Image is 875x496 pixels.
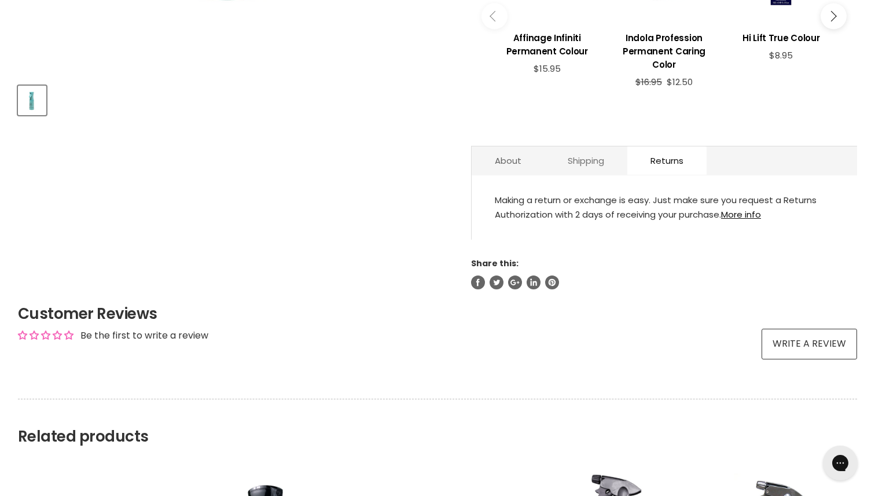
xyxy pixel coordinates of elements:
h3: Affinage Infiniti Permanent Colour [494,31,600,58]
h3: Indola Profession Permanent Caring Color [611,31,716,71]
a: Write a review [762,329,857,359]
a: View product:Affinage Infiniti Permanent Colour [494,23,600,64]
span: $8.95 [769,49,793,61]
aside: Share this: [471,258,857,289]
span: $15.95 [534,63,561,75]
a: About [472,146,545,175]
div: Product thumbnails [16,82,452,115]
div: Average rating is 0.00 stars [18,329,73,342]
div: Be the first to write a review [80,329,208,342]
span: $16.95 [635,76,662,88]
img: Global Scissors Tiffani Water Spray [19,87,45,114]
a: More info [721,208,761,221]
span: Share this: [471,258,519,269]
a: Shipping [545,146,627,175]
a: View product:Indola Profession Permanent Caring Color [611,23,716,77]
a: Returns [627,146,707,175]
button: Global Scissors Tiffani Water Spray [18,86,46,115]
h2: Related products [18,399,857,446]
span: $12.50 [667,76,693,88]
iframe: Gorgias live chat messenger [817,442,863,484]
h3: Hi Lift True Colour [729,31,834,45]
div: Making a return or exchange is easy. Just make sure you request a Returns Authorization with 2 da... [495,193,834,222]
h2: Customer Reviews [18,303,857,324]
a: View product:Hi Lift True Colour [729,23,834,50]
